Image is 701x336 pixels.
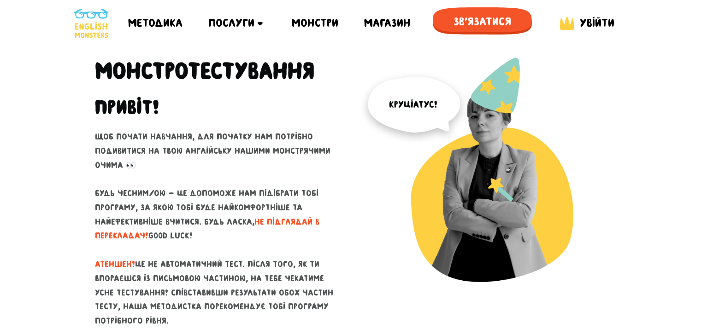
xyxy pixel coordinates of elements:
h2: Привіт! [95,96,159,119]
img: English Monsters test [358,57,607,305]
img: English Monsters [74,9,108,38]
h1: Монстро­­тестування [95,57,314,85]
span: Увійти [580,17,614,29]
span: АТЕНШЕН! [95,260,135,269]
img: English Monsters login [558,15,576,32]
span: Зв'язатися [433,7,532,36]
p: Щоб почати навчання, для початку нам потрібно подивитися на твою англійську нашими монстрячими оч... [95,130,344,328]
a: Зв'язатися [433,7,532,39]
